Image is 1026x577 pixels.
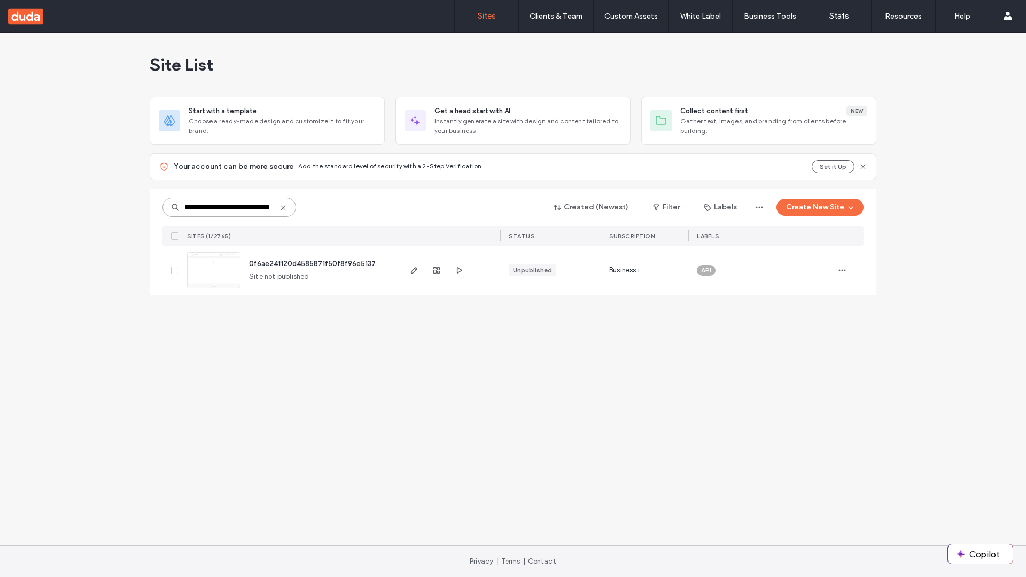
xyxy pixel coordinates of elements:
[604,12,658,21] label: Custom Assets
[545,199,638,216] button: Created (Newest)
[642,199,690,216] button: Filter
[530,12,582,21] label: Clients & Team
[187,232,231,240] span: SITES (1/2765)
[249,271,309,282] span: Site not published
[470,557,493,565] a: Privacy
[434,116,621,136] span: Instantly generate a site with design and content tailored to your business.
[150,97,385,145] div: Start with a templateChoose a ready-made design and customize it to fit your brand.
[680,12,721,21] label: White Label
[744,12,796,21] label: Business Tools
[434,106,510,116] span: Get a head start with AI
[697,232,719,240] span: LABELS
[829,11,849,21] label: Stats
[948,544,1013,564] button: Copilot
[395,97,631,145] div: Get a head start with AIInstantly generate a site with design and content tailored to your business.
[189,116,376,136] span: Choose a ready-made design and customize it to fit your brand.
[695,199,747,216] button: Labels
[641,97,876,145] div: Collect content firstNewGather text, images, and branding from clients before building.
[680,106,748,116] span: Collect content first
[776,199,864,216] button: Create New Site
[513,266,552,275] div: Unpublished
[496,557,499,565] span: |
[812,160,854,173] button: Set it Up
[150,54,213,75] span: Site List
[174,161,294,172] span: Your account can be more secure
[885,12,922,21] label: Resources
[609,232,655,240] span: SUBSCRIPTION
[249,260,376,268] a: 0f6ae241120d4585871f50f8f96e5137
[523,557,525,565] span: |
[189,106,257,116] span: Start with a template
[501,557,520,565] a: Terms
[609,265,641,276] span: Business+
[298,162,483,170] span: Add the standard level of security with a 2-Step Verification.
[528,557,556,565] a: Contact
[954,12,970,21] label: Help
[701,266,711,275] span: API
[680,116,867,136] span: Gather text, images, and branding from clients before building.
[846,106,867,116] div: New
[478,11,496,21] label: Sites
[509,232,534,240] span: STATUS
